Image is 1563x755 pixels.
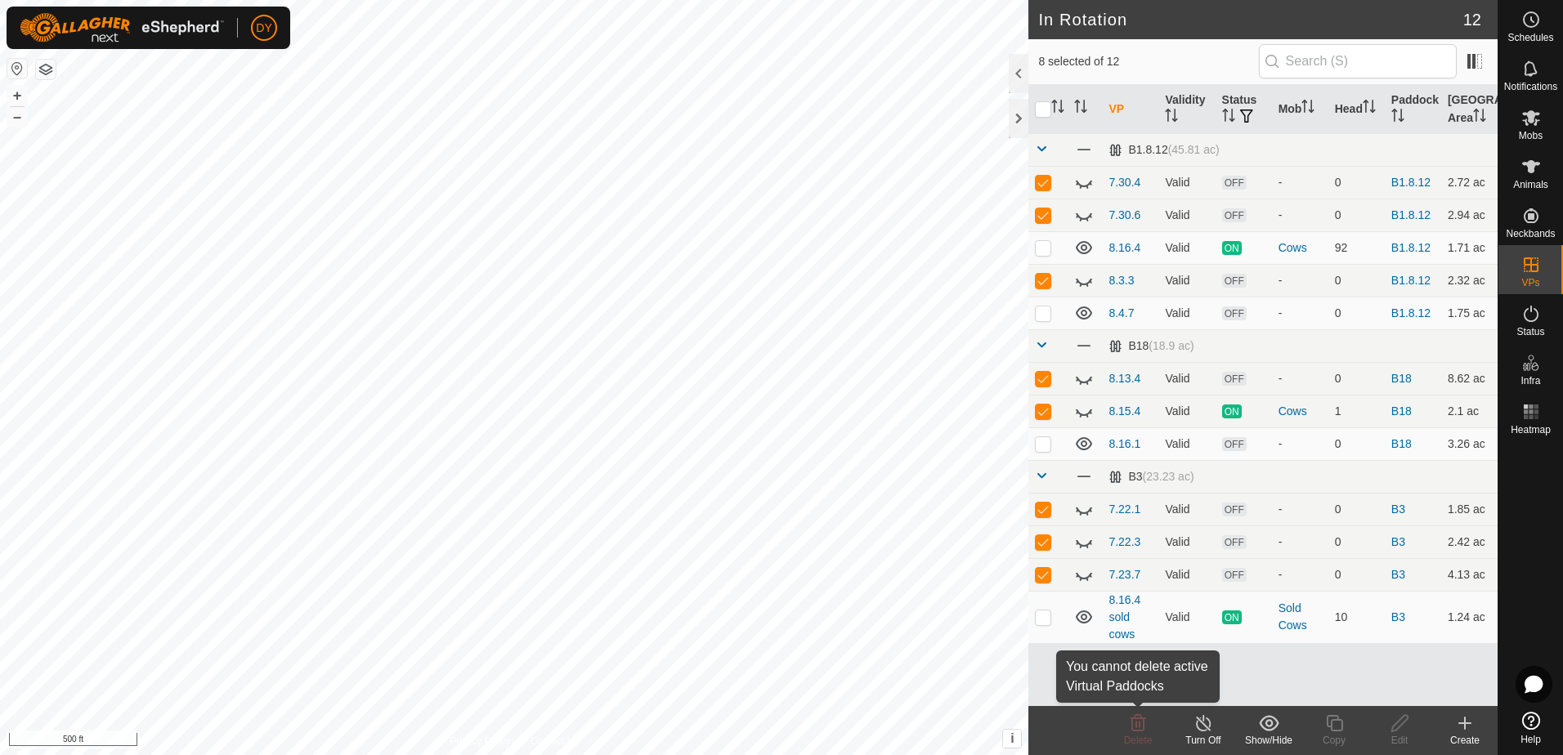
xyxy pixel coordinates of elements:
[1328,199,1385,231] td: 0
[1279,534,1322,551] div: -
[1328,493,1385,525] td: 0
[1222,241,1242,255] span: ON
[1516,327,1544,337] span: Status
[1328,558,1385,591] td: 0
[1158,362,1215,395] td: Valid
[1279,566,1322,583] div: -
[1441,427,1498,460] td: 3.26 ac
[531,734,579,748] a: Contact Us
[1513,180,1548,190] span: Animals
[1003,730,1021,748] button: i
[1108,535,1140,548] a: 7.22.3
[1441,525,1498,558] td: 2.42 ac
[1328,427,1385,460] td: 0
[1473,111,1486,124] p-sorticon: Activate to sort
[1222,503,1247,516] span: OFF
[1432,733,1498,748] div: Create
[1328,297,1385,329] td: 0
[1391,535,1405,548] a: B3
[1363,102,1376,115] p-sorticon: Activate to sort
[1222,404,1242,418] span: ON
[1222,535,1247,549] span: OFF
[1441,85,1498,134] th: [GEOGRAPHIC_DATA] Area
[1520,376,1540,386] span: Infra
[1511,425,1551,435] span: Heatmap
[1498,705,1563,751] a: Help
[1391,274,1431,287] a: B1.8.12
[1391,176,1431,189] a: B1.8.12
[1279,600,1322,634] div: Sold Cows
[1158,525,1215,558] td: Valid
[1165,111,1178,124] p-sorticon: Activate to sort
[36,60,56,79] button: Map Layers
[1216,85,1272,134] th: Status
[1222,306,1247,320] span: OFF
[1259,44,1457,78] input: Search (S)
[1385,85,1441,134] th: Paddock
[1272,85,1328,134] th: Mob
[1520,735,1541,744] span: Help
[1441,591,1498,643] td: 1.24 ac
[1328,166,1385,199] td: 0
[1158,231,1215,264] td: Valid
[1108,372,1140,385] a: 8.13.4
[1222,372,1247,386] span: OFF
[1108,208,1140,221] a: 7.30.6
[1108,143,1219,157] div: B1.8.12
[1391,372,1412,385] a: B18
[1441,231,1498,264] td: 1.71 ac
[1507,33,1553,42] span: Schedules
[1222,610,1242,624] span: ON
[1236,733,1301,748] div: Show/Hide
[1108,503,1140,516] a: 7.22.1
[1108,176,1140,189] a: 7.30.4
[1222,437,1247,451] span: OFF
[1171,733,1236,748] div: Turn Off
[1301,102,1314,115] p-sorticon: Activate to sort
[1504,82,1557,92] span: Notifications
[1391,503,1405,516] a: B3
[7,59,27,78] button: Reset Map
[1124,735,1153,746] span: Delete
[1441,199,1498,231] td: 2.94 ac
[1158,297,1215,329] td: Valid
[20,13,224,42] img: Gallagher Logo
[1391,610,1405,623] a: B3
[1328,231,1385,264] td: 92
[1506,229,1555,239] span: Neckbands
[1143,470,1194,483] span: (23.23 ac)
[1108,241,1140,254] a: 8.16.4
[1391,568,1405,581] a: B3
[256,20,271,37] span: DY
[1441,395,1498,427] td: 2.1 ac
[1222,568,1247,582] span: OFF
[1108,339,1194,353] div: B18
[1149,339,1194,352] span: (18.9 ac)
[1441,264,1498,297] td: 2.32 ac
[1158,199,1215,231] td: Valid
[1391,306,1431,319] a: B1.8.12
[1279,436,1322,453] div: -
[1279,403,1322,420] div: Cows
[1367,733,1432,748] div: Edit
[1463,7,1481,32] span: 12
[1279,207,1322,224] div: -
[1038,53,1258,70] span: 8 selected of 12
[1222,111,1235,124] p-sorticon: Activate to sort
[1108,306,1134,319] a: 8.4.7
[1279,305,1322,322] div: -
[1441,297,1498,329] td: 1.75 ac
[1168,143,1220,156] span: (45.81 ac)
[1441,493,1498,525] td: 1.85 ac
[1222,176,1247,190] span: OFF
[1279,272,1322,289] div: -
[1441,166,1498,199] td: 2.72 ac
[1328,362,1385,395] td: 0
[1108,470,1194,484] div: B3
[1158,558,1215,591] td: Valid
[1519,131,1543,141] span: Mobs
[1108,437,1140,450] a: 8.16.1
[1328,85,1385,134] th: Head
[1279,239,1322,257] div: Cows
[1391,241,1431,254] a: B1.8.12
